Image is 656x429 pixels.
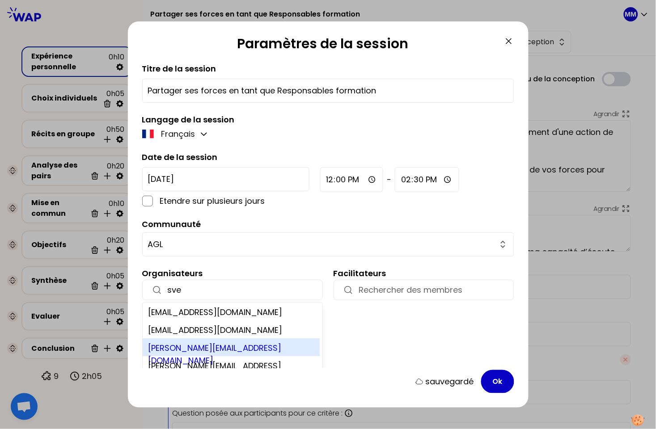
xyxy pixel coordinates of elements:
[334,268,386,279] label: Facilitateurs
[142,63,216,74] label: Titre de la session
[143,338,320,356] div: [PERSON_NAME][EMAIL_ADDRESS][DOMAIN_NAME]
[143,356,320,374] div: [PERSON_NAME][EMAIL_ADDRESS][DOMAIN_NAME]
[143,303,320,320] div: [EMAIL_ADDRESS][DOMAIN_NAME]
[142,167,309,191] input: YYYY-M-D
[481,370,514,393] button: Ok
[168,284,313,296] input: Rechercher des membres
[143,320,320,338] div: [EMAIL_ADDRESS][DOMAIN_NAME]
[426,375,474,388] p: sauvegardé
[142,151,218,163] label: Date de la session
[142,268,203,279] label: Organisateurs
[160,195,309,207] p: Etendre sur plusieurs jours
[142,36,504,55] h2: Paramètres de la session
[142,114,235,125] label: Langage de la session
[387,173,391,186] span: -
[161,128,195,140] p: Français
[142,219,201,230] label: Communauté
[359,284,505,296] input: Rechercher des membres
